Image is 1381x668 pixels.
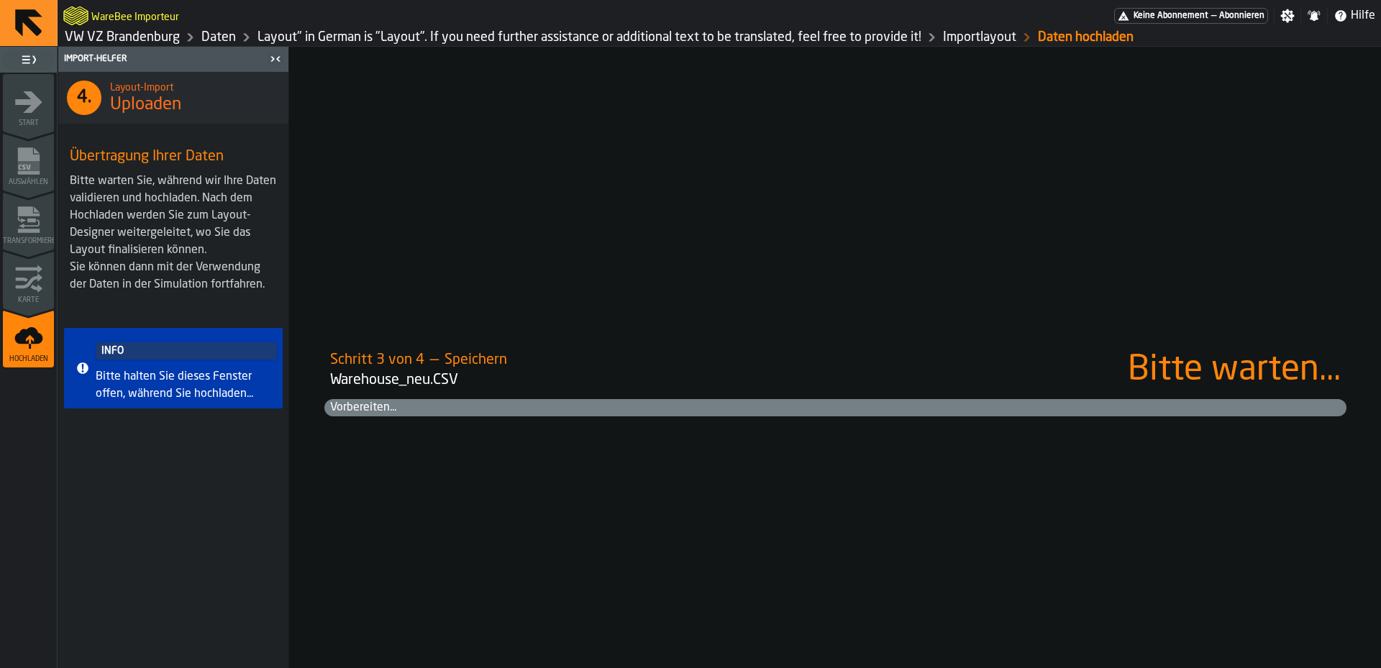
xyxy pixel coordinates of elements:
[3,296,54,304] span: Karte
[1038,29,1134,45] a: link-to-/wh/i/fa05c68f-4c9c-4120-ba7f-9a7e5740d4da/import/layout/cd7cae05-271c-4f96-9440-621303ea...
[265,50,286,68] label: button-toggle-Schließe mich
[3,237,54,245] span: Transformieren
[257,29,921,45] a: link-to-/wh/i/fa05c68f-4c9c-4120-ba7f-9a7e5740d4da/designer
[1275,9,1300,23] label: button-toggle-Einstellungen
[324,399,336,416] span: Vorbereiten...
[58,47,288,72] header: Import-Helfer
[63,29,1134,46] nav: Breadcrumb
[70,173,277,259] div: Bitte warten Sie, während wir Ihre Daten validieren und hochladen. Nach dem Hochladen werden Sie ...
[1128,353,1341,388] span: Bitte warten...
[91,9,179,23] h2: Sub Title
[3,355,54,363] span: Hochladen
[1328,7,1381,24] label: button-toggle-Hilfe
[201,29,236,45] a: link-to-/wh/i/fa05c68f-4c9c-4120-ba7f-9a7e5740d4da/data
[3,192,54,250] li: menu Transformieren
[96,342,277,360] div: INFO
[110,79,277,93] h2: Sub Title
[3,119,54,127] span: Start
[3,133,54,191] li: menu Auswählen
[63,3,88,29] a: logo-header
[65,29,180,45] a: link-to-/wh/i/fa05c68f-4c9c-4120-ba7f-9a7e5740d4da
[1351,7,1375,24] span: Hilfe
[3,310,54,367] li: menu Hochladen
[943,29,1016,45] a: link-to-/wh/i/fa05c68f-4c9c-4120-ba7f-9a7e5740d4da/import/layout/
[96,368,277,403] div: Bitte halten Sie dieses Fenster offen, während Sie hochladen...
[70,147,277,167] h3: Übertragung Ihrer Daten
[110,93,181,116] span: Uploaden
[61,54,265,64] div: Import-Helfer
[1301,9,1327,23] label: button-toggle-Benachrichtigungen
[3,50,54,70] label: button-toggle-Vollständiges Menü umschalten
[330,370,1128,390] span: Warehouse_neu.CSV
[3,251,54,308] li: menu Karte
[445,350,507,370] div: Speichern
[1211,11,1216,21] span: —
[3,178,54,186] span: Auswählen
[3,74,54,132] li: menu Start
[1134,11,1208,21] span: Keine Abonnement
[67,81,101,115] div: 4.
[1114,8,1268,24] a: link-to-/wh/i/fa05c68f-4c9c-4120-ba7f-9a7e5740d4da/pricing/
[430,350,439,370] div: —
[330,350,424,370] div: Schritt 3 von 4
[1114,8,1268,24] div: Menü-Abonnement
[1219,11,1264,21] span: Abonnieren
[64,328,283,408] div: alert-Bitte halten Sie dieses Fenster offen, während Sie hochladen...
[58,72,288,124] div: title-Uploaden
[324,344,1346,416] div: ProgressBar
[70,259,277,293] div: Sie können dann mit der Verwendung der Daten in der Simulation fortfahren.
